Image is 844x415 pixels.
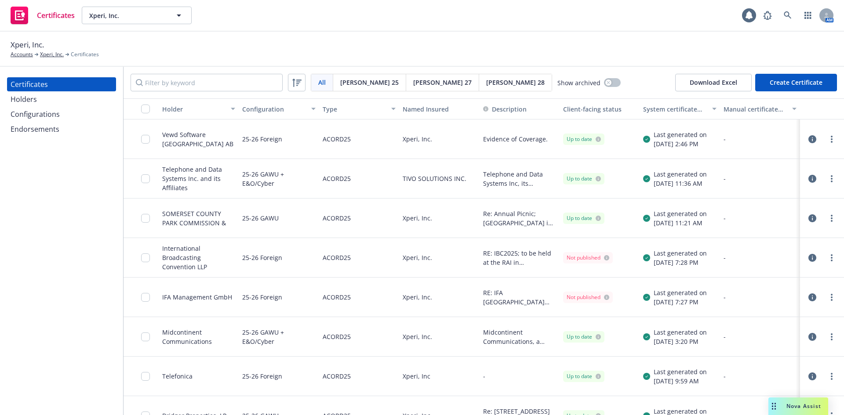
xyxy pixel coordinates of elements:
[242,243,282,272] div: 25-26 Foreign
[557,78,600,87] span: Show archived
[654,337,707,346] div: [DATE] 3:20 PM
[399,198,479,238] div: Xperi, Inc.
[162,244,235,271] div: International Broadcasting Convention LLP
[11,122,59,136] div: Endorsements
[413,78,472,87] span: [PERSON_NAME] 27
[318,78,326,87] span: All
[37,12,75,19] span: Certificates
[654,367,707,376] div: Last generated on
[483,372,485,381] span: -
[724,253,797,262] div: -
[162,105,226,114] div: Holder
[323,322,351,351] div: ACORD25
[724,372,797,381] div: -
[399,98,479,119] button: Named Insured
[826,173,837,184] a: more
[786,402,821,410] span: Nova Assist
[483,328,556,346] button: Midcontinent Communications, a general partnership organized under the laws of the State of [US_S...
[162,372,193,381] div: Telefonica
[141,253,150,262] input: Toggle Row Selected
[323,243,351,272] div: ACORD25
[643,105,706,114] div: System certificate last generated
[567,372,601,380] div: Up to date
[675,74,752,91] button: Download Excel
[724,213,797,223] div: -
[141,135,150,144] input: Toggle Row Selected
[755,74,837,91] button: Create Certificate
[11,92,37,106] div: Holders
[242,322,315,351] div: 25-26 GAWU + E&O/Cyber
[7,77,116,91] a: Certificates
[654,218,707,227] div: [DATE] 11:21 AM
[799,7,817,24] a: Switch app
[654,258,707,267] div: [DATE] 7:28 PM
[567,135,601,143] div: Up to date
[654,170,707,179] div: Last generated on
[483,134,548,144] button: Evidence of Coverage.
[131,74,283,91] input: Filter by keyword
[759,7,776,24] a: Report a Bug
[724,105,787,114] div: Manual certificate last generated
[560,98,640,119] button: Client-facing status
[826,213,837,224] a: more
[483,105,527,114] button: Description
[654,209,707,218] div: Last generated on
[340,78,399,87] span: [PERSON_NAME] 25
[7,122,116,136] a: Endorsements
[11,107,60,121] div: Configurations
[567,293,609,301] div: Not published
[7,92,116,106] a: Holders
[654,297,707,307] div: [DATE] 7:27 PM
[483,288,556,307] span: RE: IFA [GEOGRAPHIC_DATA] 2025 - [DATE]-[DATE]. Evidence of Coverage
[483,209,556,227] button: Re: Annual Picnic; [GEOGRAPHIC_DATA] in [GEOGRAPHIC_DATA], [GEOGRAPHIC_DATA] on [DATE] THE SOMERS...
[399,159,479,198] div: TIVO SOLUTIONS INC.
[323,204,351,232] div: ACORD25
[40,51,64,58] a: Xperi, Inc.
[162,130,235,148] div: Vewd Software [GEOGRAPHIC_DATA] AB
[323,283,351,311] div: ACORD25
[826,253,837,263] a: more
[141,214,150,223] input: Toggle Row Selected
[567,333,601,341] div: Up to date
[483,249,556,267] button: RE: IBC2025; to be held at the RAI in [GEOGRAPHIC_DATA], [GEOGRAPHIC_DATA] from [DATE] - [DATE]. ...
[323,164,351,193] div: ACORD25
[826,332,837,342] a: more
[654,288,707,297] div: Last generated on
[159,98,239,119] button: Holder
[11,77,48,91] div: Certificates
[826,292,837,303] a: more
[654,139,707,148] div: [DATE] 2:46 PM
[826,134,837,144] a: more
[486,78,545,87] span: [PERSON_NAME] 28
[162,328,235,346] div: Midcontinent Communications
[654,249,707,258] div: Last generated on
[242,362,282,390] div: 25-26 Foreign
[779,7,797,24] a: Search
[483,170,556,188] button: Telephone and Data Systems Inc, its subsidiaries including but not limited to TDS Telecommunicati...
[11,39,44,51] span: Xperi, Inc.
[654,328,707,337] div: Last generated on
[399,357,479,396] div: Xperi, Inc
[319,98,399,119] button: Type
[724,174,797,183] div: -
[7,107,116,121] a: Configurations
[399,238,479,278] div: Xperi, Inc.
[654,179,707,188] div: [DATE] 11:36 AM
[724,134,797,144] div: -
[82,7,192,24] button: Xperi, Inc.
[399,317,479,357] div: Xperi, Inc.
[567,175,601,183] div: Up to date
[162,292,232,302] div: IFA Management GmbH
[323,105,386,114] div: Type
[323,362,351,390] div: ACORD25
[242,283,282,311] div: 25-26 Foreign
[242,105,306,114] div: Configuration
[242,125,282,153] div: 25-26 Foreign
[242,164,315,193] div: 25-26 GAWU + E&O/Cyber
